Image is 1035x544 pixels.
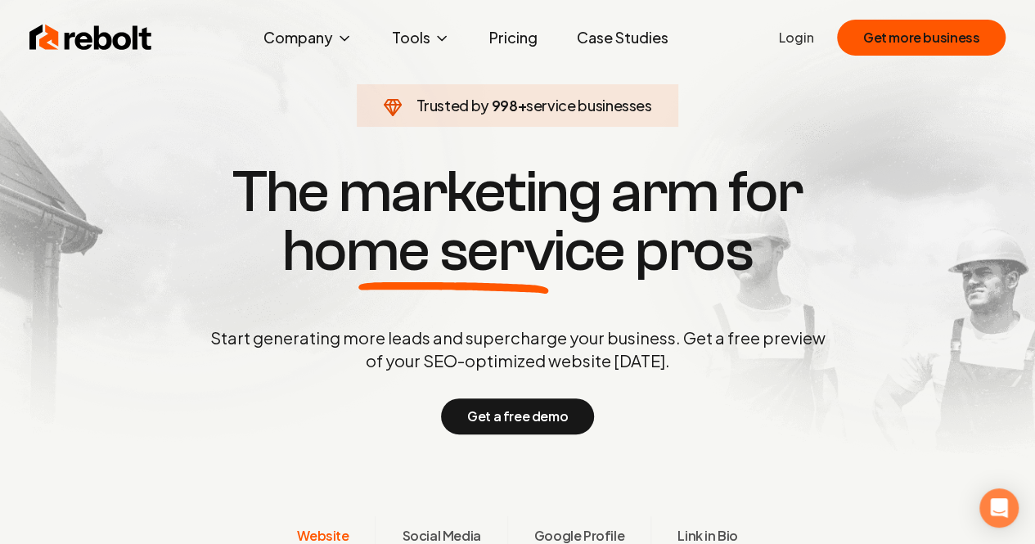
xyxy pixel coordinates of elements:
[526,96,652,115] span: service businesses
[125,163,911,281] h1: The marketing arm for pros
[250,21,366,54] button: Company
[207,326,829,372] p: Start generating more leads and supercharge your business. Get a free preview of your SEO-optimiz...
[476,21,551,54] a: Pricing
[29,21,152,54] img: Rebolt Logo
[517,96,526,115] span: +
[837,20,1006,56] button: Get more business
[416,96,488,115] span: Trusted by
[979,488,1019,528] div: Open Intercom Messenger
[564,21,682,54] a: Case Studies
[282,222,625,281] span: home service
[441,398,594,434] button: Get a free demo
[491,94,517,117] span: 998
[779,28,814,47] a: Login
[379,21,463,54] button: Tools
